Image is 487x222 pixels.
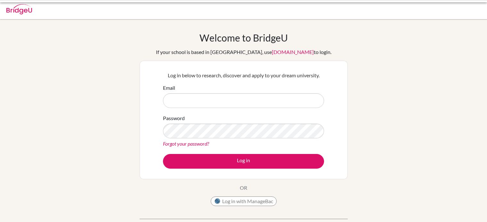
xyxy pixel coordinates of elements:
[163,141,209,147] a: Forgot your password?
[211,196,277,206] button: Log in with ManageBac
[156,48,331,56] div: If your school is based in [GEOGRAPHIC_DATA], use to login.
[163,72,324,79] p: Log in below to research, discover and apply to your dream university.
[163,84,175,92] label: Email
[163,114,185,122] label: Password
[272,49,314,55] a: [DOMAIN_NAME]
[199,32,288,43] h1: Welcome to BridgeU
[163,154,324,169] button: Log in
[240,184,247,192] p: OR
[6,4,32,14] img: Bridge-U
